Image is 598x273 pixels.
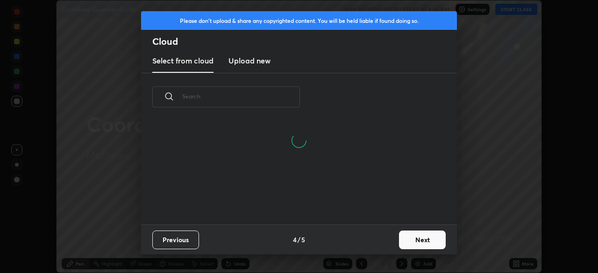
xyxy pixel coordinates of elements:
input: Search [182,77,300,116]
h4: 5 [301,235,305,245]
div: Please don't upload & share any copyrighted content. You will be held liable if found doing so. [141,11,457,30]
button: Next [399,231,446,249]
h4: / [298,235,300,245]
h4: 4 [293,235,297,245]
h3: Select from cloud [152,55,214,66]
button: Previous [152,231,199,249]
h2: Cloud [152,35,457,48]
h3: Upload new [228,55,271,66]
